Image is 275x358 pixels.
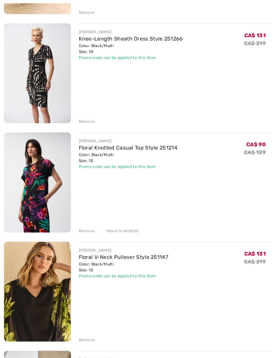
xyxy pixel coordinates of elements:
div: Color: Black/Multi Size: 10 [79,43,183,55]
img: Floral Knotted Casual Top Style 251214 [4,132,71,232]
div: Remove [79,10,95,15]
div: [PERSON_NAME] [79,29,183,35]
div: Promo code can be applied to this item [79,164,177,170]
div: [PERSON_NAME] [79,247,168,253]
div: Remove [79,119,95,124]
div: Remove [79,337,95,343]
div: Color: Black/Multi Size: 10 [79,152,177,164]
span: CA$ 90 [246,141,266,148]
div: Move to Wishlist [101,228,139,234]
div: Remove [79,228,95,234]
img: Knee-Length Sheath Dress Style 251266 [4,23,71,123]
span: CA$ 131 [244,32,266,39]
s: CA$ 219 [244,259,266,265]
a: Knee-Length Sheath Dress Style 251266 [79,36,183,42]
a: Floral V-Neck Pullover Style 251147 [79,254,168,260]
a: Floral Knotted Casual Top Style 251214 [79,145,177,151]
div: Promo code can be applied to this item [79,55,183,61]
s: CA$ 129 [244,149,266,155]
s: CA$ 219 [244,40,266,46]
div: Promo code can be applied to this item [79,273,168,279]
div: [PERSON_NAME] [79,138,177,144]
img: Floral V-Neck Pullover Style 251147 [4,242,71,342]
div: Color: Black/Multi Size: 10 [79,261,168,273]
span: CA$ 131 [244,251,266,257]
